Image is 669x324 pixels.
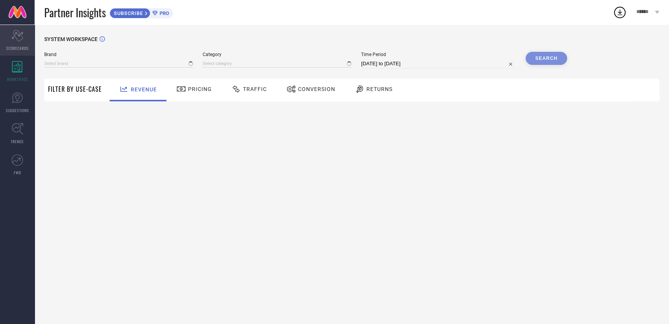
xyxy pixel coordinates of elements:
[243,86,267,92] span: Traffic
[110,10,145,16] span: SUBSCRIBE
[44,60,193,68] input: Select brand
[6,107,29,113] span: SUGGESTIONS
[298,86,335,92] span: Conversion
[11,139,24,144] span: TRENDS
[44,5,106,20] span: Partner Insights
[131,86,157,93] span: Revenue
[48,84,102,94] span: Filter By Use-Case
[158,10,169,16] span: PRO
[613,5,627,19] div: Open download list
[110,6,173,18] a: SUBSCRIBEPRO
[366,86,393,92] span: Returns
[188,86,212,92] span: Pricing
[203,60,351,68] input: Select category
[7,76,28,82] span: WORKSPACE
[6,45,29,51] span: SCORECARDS
[14,170,21,175] span: FWD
